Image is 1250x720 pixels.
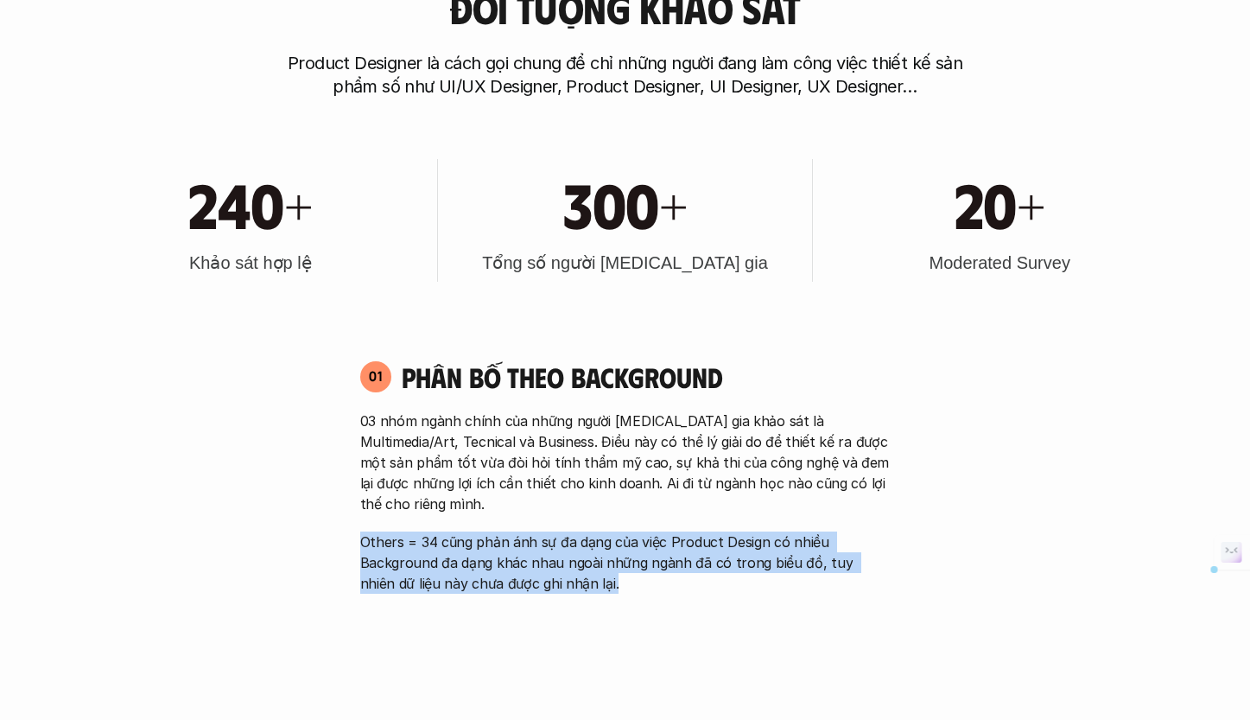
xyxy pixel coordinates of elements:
h1: 300+ [563,166,687,240]
h3: Khảo sát hợp lệ [189,251,312,275]
h1: 240+ [188,166,312,240]
h3: Tổng số người [MEDICAL_DATA] gia [482,251,768,275]
p: 03 nhóm ngành chính của những người [MEDICAL_DATA] gia khảo sát là Multimedia/Art, Tecnical và Bu... [360,411,891,514]
h1: 20+ [955,166,1045,240]
p: 01 [369,369,383,383]
p: Product Designer là cách gọi chung để chỉ những người đang làm công việc thiết kế sản phẩm số như... [280,52,971,99]
p: Others = 34 cũng phản ánh sự đa dạng của việc Product Design có nhiều Background đa dạng khác nha... [360,532,891,594]
h4: Phân bố theo background [402,360,891,393]
h3: Moderated Survey [929,251,1069,275]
